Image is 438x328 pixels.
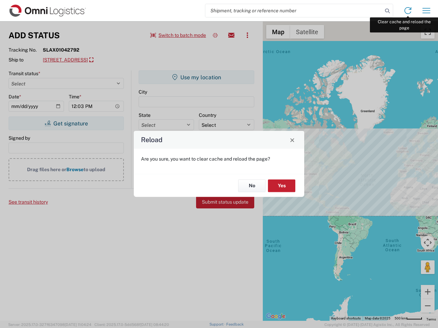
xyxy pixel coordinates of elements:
[238,179,266,192] button: No
[205,4,383,17] input: Shipment, tracking or reference number
[141,135,163,145] h4: Reload
[287,135,297,145] button: Close
[141,156,297,162] p: Are you sure, you want to clear cache and reload the page?
[268,179,295,192] button: Yes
